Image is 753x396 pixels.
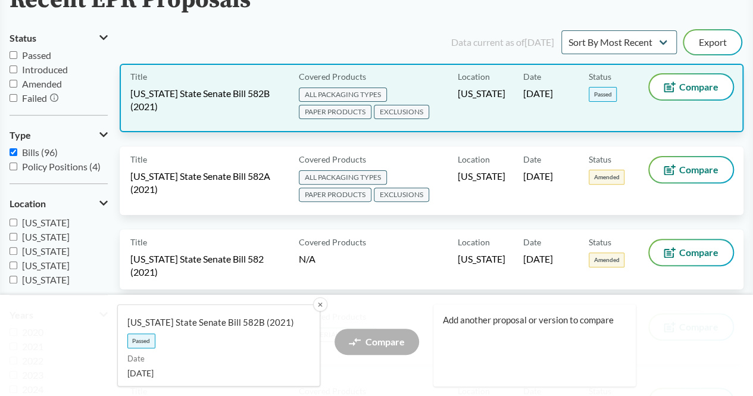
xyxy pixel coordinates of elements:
span: Date [523,153,541,166]
span: EXCLUSIONS [374,188,429,202]
span: Status [10,33,36,43]
span: N/A [299,253,315,264]
span: [US_STATE] [22,245,70,257]
span: Passed [22,49,51,61]
button: Compare [649,74,733,99]
span: Passed [589,87,617,102]
input: Policy Positions (4) [10,163,17,170]
span: [US_STATE] [458,87,505,100]
span: Status [589,236,611,248]
input: Failed [10,94,17,102]
span: [DATE] [523,87,553,100]
input: Bills (96) [10,148,17,156]
span: Status [589,153,611,166]
span: [US_STATE] State Senate Bill 582B (2021) [127,316,301,329]
span: Add another proposal or version to compare [443,314,617,326]
span: Amended [589,170,624,185]
span: ALL PACKAGING TYPES [299,170,387,185]
button: ✕ [313,297,327,311]
button: Type [10,125,108,145]
span: Compare [679,248,718,257]
input: [US_STATE] [10,233,17,241]
span: [US_STATE] [22,274,70,285]
span: [DATE] [127,367,301,379]
span: [US_STATE] [22,217,70,228]
span: ALL PACKAGING TYPES [299,88,387,102]
div: Data current as of [DATE] [451,35,554,49]
span: [US_STATE] [458,170,505,183]
span: Amended [22,78,62,89]
span: Bills (96) [22,146,58,158]
span: Compare [679,165,718,174]
span: Location [458,153,490,166]
span: PAPER PRODUCTS [299,188,371,202]
input: Amended [10,80,17,88]
span: Status [589,70,611,83]
button: Status [10,28,108,48]
span: Title [130,153,147,166]
span: Location [458,70,490,83]
span: Covered Products [299,153,366,166]
button: Compare [649,157,733,182]
span: [US_STATE] [22,260,70,271]
span: Date [523,70,541,83]
span: [DATE] [523,252,553,266]
input: [US_STATE] [10,219,17,226]
span: Title [130,236,147,248]
span: [US_STATE] [458,252,505,266]
input: Introduced [10,66,17,73]
span: Policy Positions (4) [22,161,101,172]
a: [US_STATE] State Senate Bill 582B (2021)PassedDate[DATE] [117,304,320,386]
span: Location [458,236,490,248]
button: Compare [649,240,733,265]
span: Date [523,236,541,248]
input: [US_STATE] [10,247,17,255]
span: Type [10,130,31,141]
span: [US_STATE] State Senate Bill 582B (2021) [130,87,285,113]
span: Failed [22,92,47,104]
input: [US_STATE] [10,261,17,269]
span: Introduced [22,64,68,75]
span: Amended [589,252,624,267]
span: [US_STATE] [22,231,70,242]
span: Passed [127,333,155,348]
span: Covered Products [299,70,366,83]
input: Passed [10,51,17,59]
button: Export [684,30,741,54]
button: Location [10,194,108,214]
span: Date [127,353,301,365]
span: [US_STATE] State Senate Bill 582 (2021) [130,252,285,279]
span: Location [10,198,46,209]
span: Title [130,70,147,83]
span: [DATE] [523,170,553,183]
span: Compare [679,82,718,92]
input: [US_STATE] [10,276,17,283]
span: [US_STATE] State Senate Bill 582A (2021) [130,170,285,196]
span: EXCLUSIONS [374,105,429,119]
span: PAPER PRODUCTS [299,105,371,119]
span: Covered Products [299,236,366,248]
